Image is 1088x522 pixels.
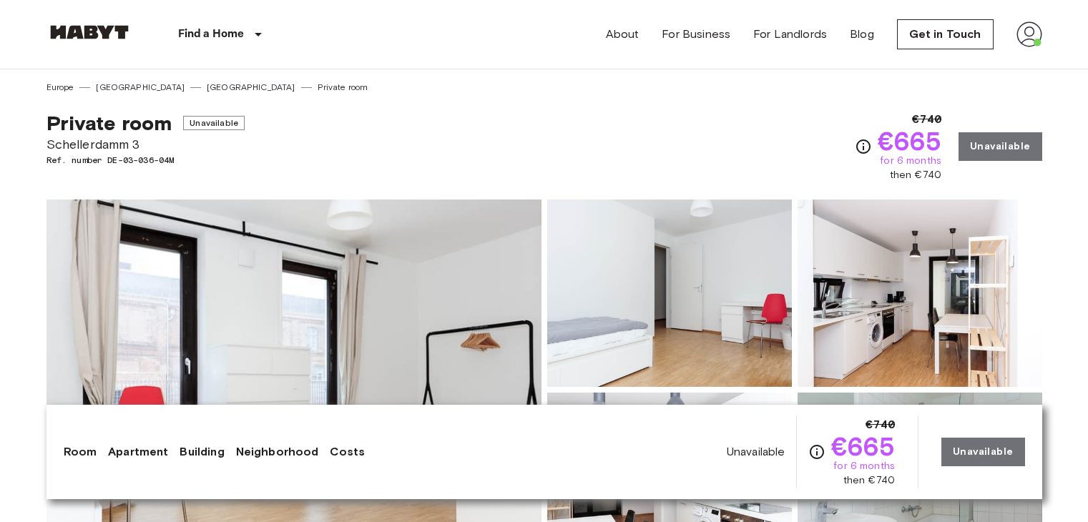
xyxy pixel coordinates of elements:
[46,135,245,154] span: Schellerdamm 3
[108,443,168,461] a: Apartment
[880,154,941,168] span: for 6 months
[855,138,872,155] svg: Check cost overview for full price breakdown. Please note that discounts apply to new joiners onl...
[96,81,185,94] a: [GEOGRAPHIC_DATA]
[330,443,365,461] a: Costs
[831,433,895,459] span: €665
[753,26,827,43] a: For Landlords
[798,200,1042,387] img: Picture of unit DE-03-036-04M
[236,443,319,461] a: Neighborhood
[46,25,132,39] img: Habyt
[318,81,368,94] a: Private room
[850,26,874,43] a: Blog
[662,26,730,43] a: For Business
[180,443,224,461] a: Building
[833,459,895,473] span: for 6 months
[547,200,792,387] img: Picture of unit DE-03-036-04M
[808,443,825,461] svg: Check cost overview for full price breakdown. Please note that discounts apply to new joiners onl...
[207,81,295,94] a: [GEOGRAPHIC_DATA]
[890,168,941,182] span: then €740
[183,116,245,130] span: Unavailable
[843,473,895,488] span: then €740
[912,111,941,128] span: €740
[46,81,74,94] a: Europe
[178,26,245,43] p: Find a Home
[727,444,785,460] span: Unavailable
[46,154,245,167] span: Ref. number DE-03-036-04M
[878,128,941,154] span: €665
[606,26,639,43] a: About
[64,443,97,461] a: Room
[46,111,172,135] span: Private room
[897,19,994,49] a: Get in Touch
[1016,21,1042,47] img: avatar
[866,416,895,433] span: €740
